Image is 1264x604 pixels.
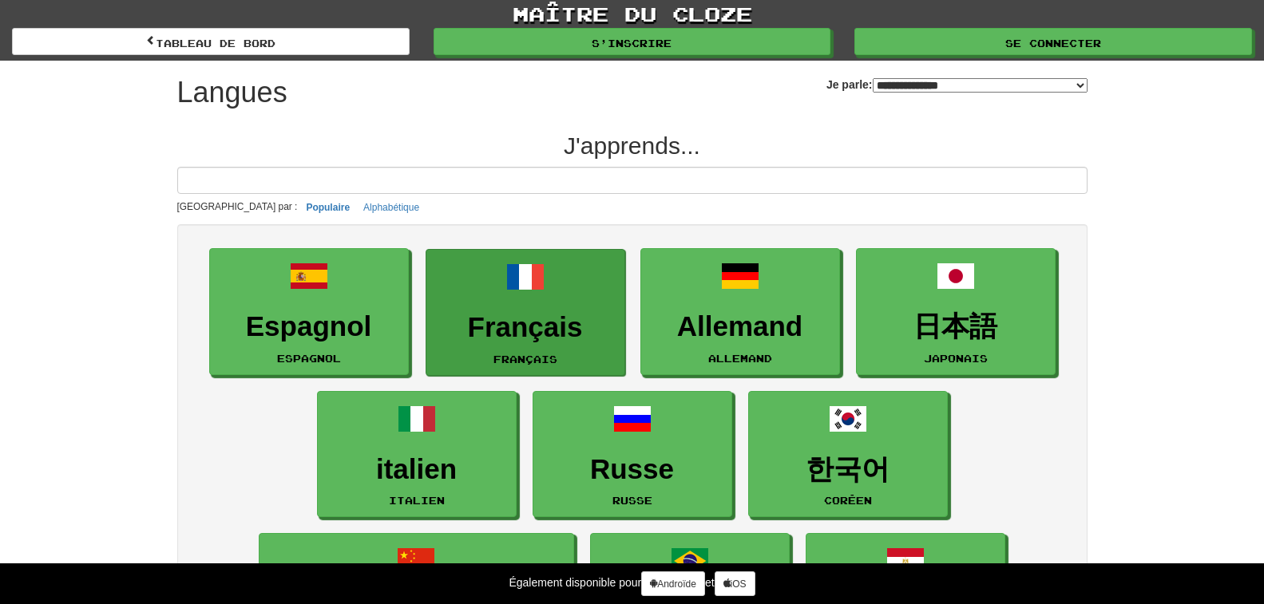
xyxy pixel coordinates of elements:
[824,495,872,506] font: coréen
[590,453,674,484] font: Russe
[359,198,424,216] button: Alphabétique
[826,78,873,91] font: Je parle:
[913,310,997,341] font: 日本語
[708,353,772,364] font: Allemand
[177,201,298,212] font: [GEOGRAPHIC_DATA] par :
[854,28,1252,55] a: Se connecter
[677,310,803,341] font: Allemand
[306,202,350,213] font: Populaire
[177,76,287,109] font: Langues
[873,78,1088,93] select: Je parle:
[513,2,752,26] font: maître du cloze
[277,353,341,364] font: Espagnol
[856,248,1056,375] a: 日本語japonais
[748,391,948,518] a: 한국어coréen
[376,453,457,484] font: italien
[317,391,517,518] a: italienitalien
[533,391,732,518] a: Russerusse
[493,353,557,365] font: Français
[363,202,419,213] font: Alphabétique
[301,198,355,216] button: Populaire
[657,578,696,590] font: Androïde
[592,38,672,49] font: S'inscrire
[509,576,641,589] font: Également disponible pour
[806,453,890,484] font: 한국어
[426,249,625,376] a: FrançaisFrançais
[468,311,583,342] font: Français
[705,576,715,589] font: et
[209,248,409,375] a: EspagnolEspagnol
[612,495,652,506] font: russe
[731,578,747,590] font: iOS
[156,38,275,49] font: tableau de bord
[924,353,988,364] font: japonais
[564,132,700,159] font: J'apprends...
[389,495,445,506] font: italien
[640,248,840,375] a: AllemandAllemand
[1005,38,1101,49] font: Se connecter
[641,571,705,596] a: Androïde
[434,28,831,55] a: S'inscrire
[246,310,372,341] font: Espagnol
[12,28,410,55] a: tableau de bord
[715,571,755,596] a: iOS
